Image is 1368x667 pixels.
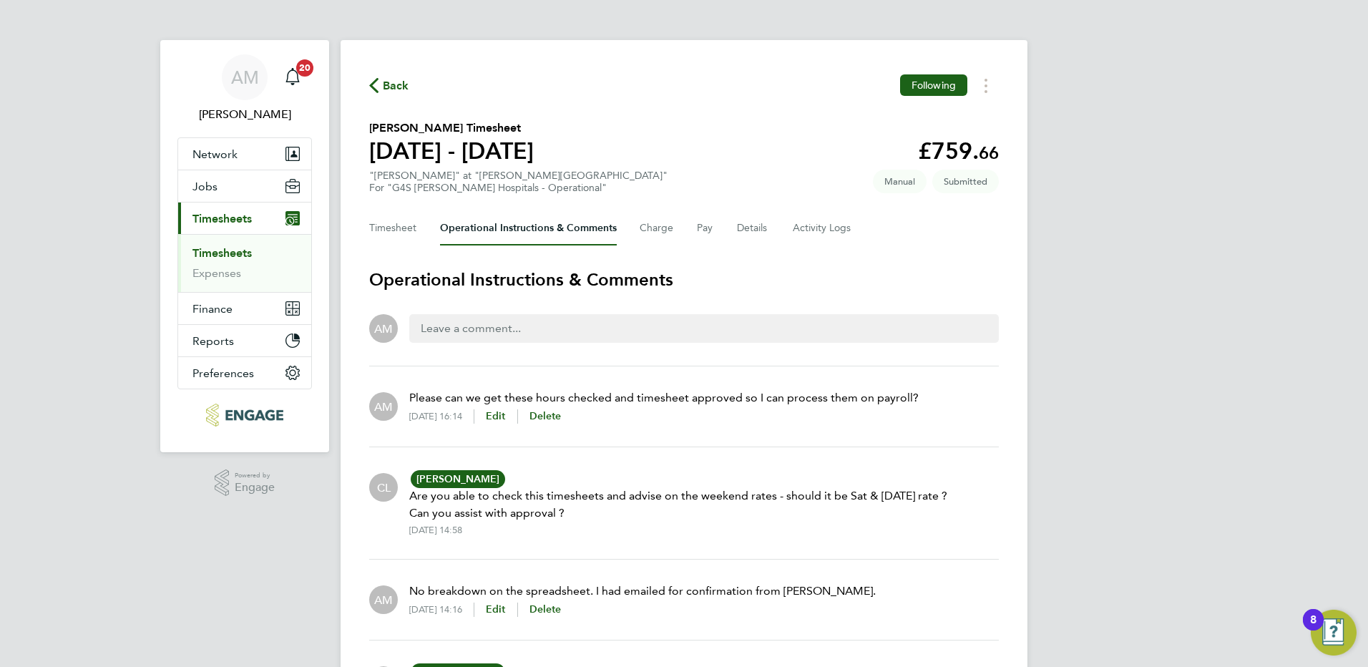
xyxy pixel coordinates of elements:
button: Charge [640,211,674,245]
button: Timesheet [369,211,417,245]
h1: [DATE] - [DATE] [369,137,534,165]
span: Network [192,147,238,161]
a: Powered byEngage [215,469,275,497]
p: Can you assist with approval ? [409,505,947,522]
span: Finance [192,302,233,316]
button: Timesheets Menu [973,74,999,97]
span: 20 [296,59,313,77]
button: Finance [178,293,311,324]
a: Expenses [192,266,241,280]
button: Delete [529,603,562,617]
button: Open Resource Center, 8 new notifications [1311,610,1357,656]
div: Allyx Miller [369,314,398,343]
span: 66 [979,142,999,163]
button: Edit [486,603,506,617]
div: For "G4S [PERSON_NAME] Hospitals - Operational" [369,182,668,194]
button: Back [369,77,409,94]
span: AM [374,321,393,336]
button: Reports [178,325,311,356]
button: Network [178,138,311,170]
div: [DATE] 14:16 [409,604,474,615]
a: AM[PERSON_NAME] [177,54,312,123]
span: This timesheet was manually created. [873,170,927,193]
span: Edit [486,410,506,422]
button: Timesheets [178,203,311,234]
div: Allyx Miller [369,392,398,421]
span: [PERSON_NAME] [411,470,505,488]
span: AM [231,68,259,87]
div: [DATE] 14:58 [409,525,462,536]
p: Are you able to check this timesheets and advise on the weekend rates - should it be Sat & [DATE]... [409,470,947,505]
h2: [PERSON_NAME] Timesheet [369,120,534,137]
button: Details [737,211,770,245]
div: CJS Temp Labour [369,473,398,502]
div: Timesheets [178,234,311,292]
div: Allyx Miller [369,585,398,614]
button: Delete [529,409,562,424]
span: Preferences [192,366,254,380]
a: Go to home page [177,404,312,427]
span: CL [377,479,391,495]
button: Pay [697,211,714,245]
span: Jobs [192,180,218,193]
span: This timesheet is Submitted. [932,170,999,193]
div: "[PERSON_NAME]" at "[PERSON_NAME][GEOGRAPHIC_DATA]" [369,170,668,194]
a: 20 [278,54,307,100]
span: Engage [235,482,275,494]
button: Jobs [178,170,311,202]
span: Back [383,77,409,94]
span: Reports [192,334,234,348]
span: AM [374,399,393,414]
span: Following [912,79,956,92]
span: Delete [529,603,562,615]
app-decimal: £759. [918,137,999,165]
a: Timesheets [192,246,252,260]
span: Delete [529,410,562,422]
span: Timesheets [192,212,252,225]
div: [DATE] 16:14 [409,411,474,422]
img: rec-solutions-logo-retina.png [206,404,283,427]
h3: Operational Instructions & Comments [369,268,999,291]
span: AM [374,592,393,608]
button: Operational Instructions & Comments [440,211,617,245]
span: Edit [486,603,506,615]
button: Activity Logs [793,211,853,245]
nav: Main navigation [160,40,329,452]
button: Following [900,74,967,96]
div: 8 [1310,620,1316,638]
span: Powered by [235,469,275,482]
button: Preferences [178,357,311,389]
p: No breakdown on the spreadsheet. I had emailed for confirmation from [PERSON_NAME]. [409,583,876,600]
button: Edit [486,409,506,424]
p: Please can we get these hours checked and timesheet approved so I can process them on payroll? [409,389,919,406]
span: Allyx Miller [177,106,312,123]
